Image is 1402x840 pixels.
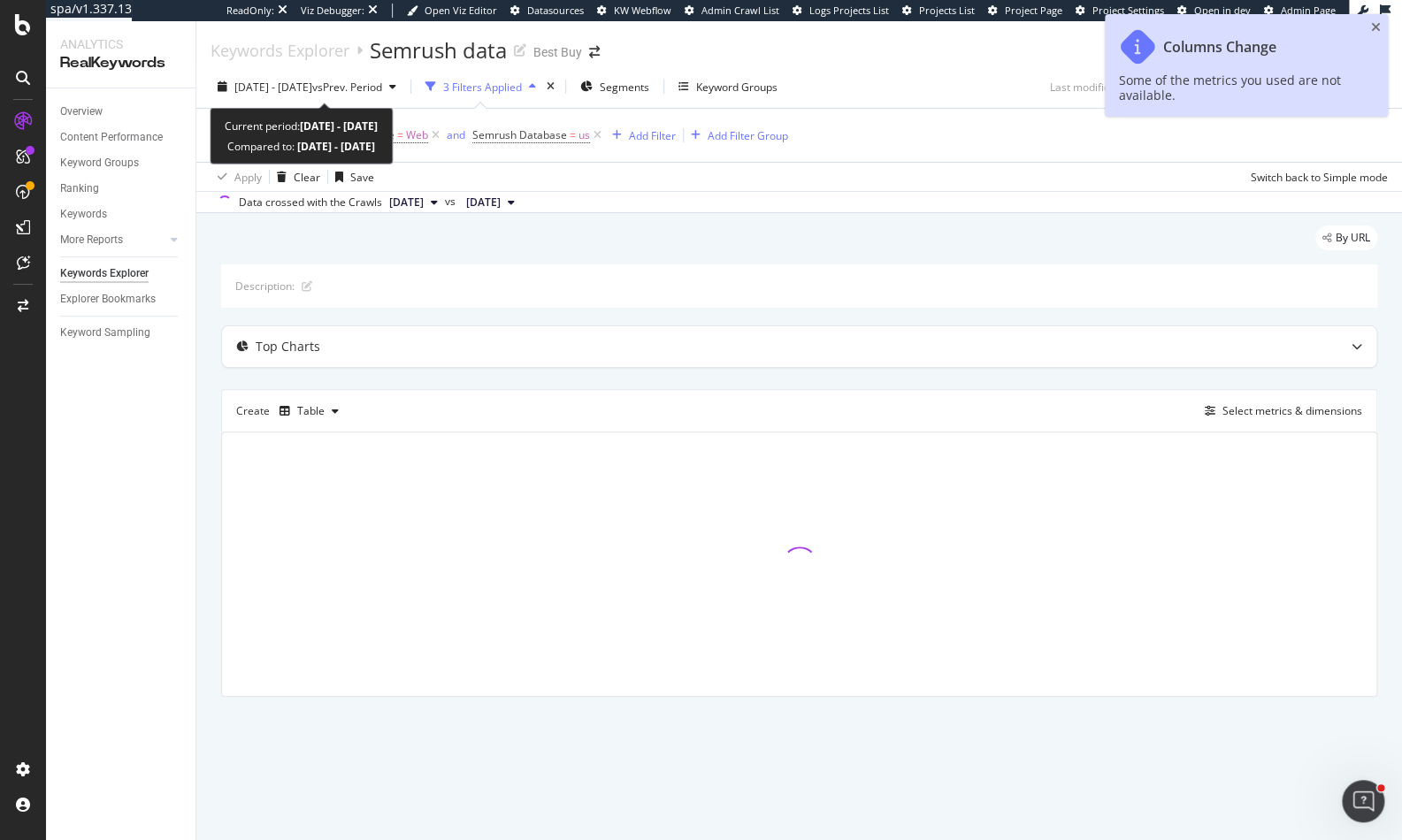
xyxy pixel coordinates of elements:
div: Add Filter [629,128,676,143]
span: Admin Crawl List [701,4,779,17]
button: Table [272,397,346,425]
div: Select metrics & dimensions [1222,403,1362,418]
span: Project Page [1005,4,1062,17]
a: More Reports [60,231,165,249]
span: vs [445,194,459,210]
button: Save [328,163,374,191]
span: Admin Page [1281,4,1336,17]
div: Table [297,406,325,416]
a: Logs Projects List [793,4,889,18]
div: Keyword Groups [60,154,139,172]
div: Analytics [60,35,181,53]
div: Save [350,170,374,185]
span: Datasources [527,4,584,17]
div: legacy label [1315,225,1377,250]
div: Overview [60,103,103,121]
div: Keywords [60,205,107,224]
div: Keywords Explorer [60,264,149,283]
span: Open Viz Editor [425,4,497,17]
div: Top Charts [256,338,320,355]
div: Keyword Sampling [60,324,150,342]
span: By URL [1336,233,1370,243]
div: Last modifications not saved [1050,80,1190,95]
a: Admin Page [1264,4,1336,18]
a: Keywords Explorer [211,41,349,60]
button: [DATE] - [DATE]vsPrev. Period [211,73,403,101]
a: Keyword Sampling [60,324,183,342]
span: Project Settings [1092,4,1164,17]
span: = [397,127,403,142]
div: Ranking [60,179,99,198]
span: 2025 Jun. 3rd [466,195,501,210]
div: arrow-right-arrow-left [589,46,600,58]
span: Projects List [919,4,975,17]
div: RealKeywords [60,53,181,73]
a: Project Page [988,4,1062,18]
div: Columns Change [1163,39,1276,56]
div: and [447,127,465,142]
div: Data crossed with the Crawls [239,195,382,210]
span: [DATE] - [DATE] [234,80,312,95]
b: [DATE] - [DATE] [300,118,378,134]
a: Content Performance [60,128,183,147]
button: [DATE] [382,192,445,213]
a: Ranking [60,179,183,198]
a: Open Viz Editor [407,4,497,18]
div: ReadOnly: [226,4,274,18]
button: Apply [211,163,262,191]
span: Semrush Database [472,127,567,142]
div: 3 Filters Applied [443,80,522,95]
button: and [447,126,465,143]
span: Web [406,123,428,148]
div: close toast [1371,21,1381,34]
div: Keyword Groups [696,80,778,95]
div: Create [236,397,346,425]
a: Explorer Bookmarks [60,290,183,309]
div: Explorer Bookmarks [60,290,156,309]
span: Segments [600,80,649,95]
a: Overview [60,103,183,121]
a: Project Settings [1076,4,1164,18]
a: Admin Crawl List [685,4,779,18]
button: Keyword Groups [671,73,785,101]
a: Keywords Explorer [60,264,183,283]
button: 3 Filters Applied [418,73,543,101]
span: 2025 Jul. 1st [389,195,424,210]
a: Projects List [902,4,975,18]
a: Datasources [510,4,584,18]
div: Switch back to Simple mode [1251,170,1388,185]
span: = [570,127,576,142]
a: Keyword Groups [60,154,183,172]
b: [DATE] - [DATE] [295,139,375,154]
div: Viz Debugger: [301,4,364,18]
button: Segments [573,73,656,101]
div: Best Buy [533,43,582,61]
button: Add Filter [605,125,676,146]
div: Semrush data [370,35,507,65]
span: Open in dev [1194,4,1251,17]
button: Select metrics & dimensions [1198,401,1362,422]
div: Compared to: [227,136,375,157]
div: More Reports [60,231,123,249]
iframe: Intercom live chat [1342,780,1384,822]
div: Some of the metrics you used are not available. [1119,73,1356,103]
button: Clear [270,163,320,191]
a: Open in dev [1177,4,1251,18]
div: Clear [294,170,320,185]
span: Logs Projects List [809,4,889,17]
a: Keywords [60,205,183,224]
div: Description: [235,279,295,294]
a: KW Webflow [597,4,671,18]
div: times [543,78,558,95]
div: Content Performance [60,128,163,147]
div: Add Filter Group [708,128,788,143]
span: us [578,123,590,148]
button: Switch back to Simple mode [1244,163,1388,191]
span: KW Webflow [614,4,671,17]
div: Current period: [225,116,378,136]
button: [DATE] [459,192,522,213]
button: Add Filter Group [684,125,788,146]
div: Apply [234,170,262,185]
span: vs Prev. Period [312,80,382,95]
